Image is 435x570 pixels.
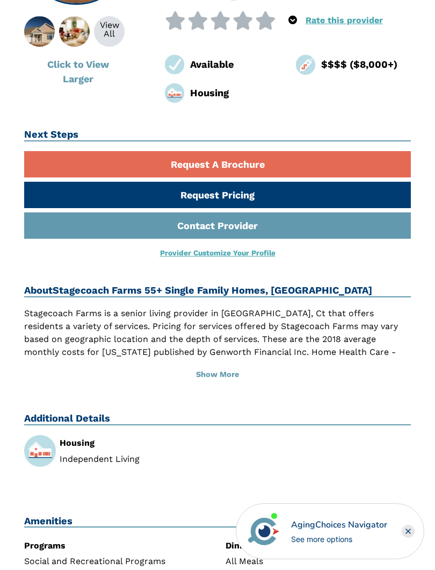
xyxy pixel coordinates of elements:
[245,513,282,550] img: avatar
[291,533,387,545] div: See more options
[24,557,209,566] div: Social and Recreational Programs
[24,515,411,528] h2: Amenities
[24,212,411,239] a: Contact Provider
[288,11,297,30] div: Popover trigger
[60,439,209,447] div: Housing
[24,151,411,177] a: Request A Brochure
[24,182,411,208] a: Request Pricing
[12,16,67,47] img: Stagecoach Farms 55+ Single Family Homes, Durham CT
[24,284,411,297] h2: About Stagecoach Farms 55+ Single Family Homes, [GEOGRAPHIC_DATA]
[24,412,411,425] h2: Additional Details
[321,57,411,72] div: $$$$ ($8,000+)
[226,557,411,566] div: All Meals
[24,363,411,387] button: Show More
[47,16,102,47] img: About Stagecoach Farms 55+ Single Family Homes, Durham CT
[60,455,209,464] li: Independent Living
[24,129,411,141] h2: Next Steps
[226,541,411,550] div: Dining
[94,21,125,38] div: View All
[160,248,275,257] a: Provider Customize Your Profile
[24,51,132,92] button: Click to View Larger
[190,85,280,100] div: Housing
[24,307,411,384] p: Stagecoach Farms is a senior living provider in [GEOGRAPHIC_DATA], Ct that offers residents a var...
[402,525,415,538] div: Close
[24,541,209,550] div: Programs
[190,57,280,72] div: Available
[291,518,387,531] div: AgingChoices Navigator
[306,15,383,25] a: Rate this provider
